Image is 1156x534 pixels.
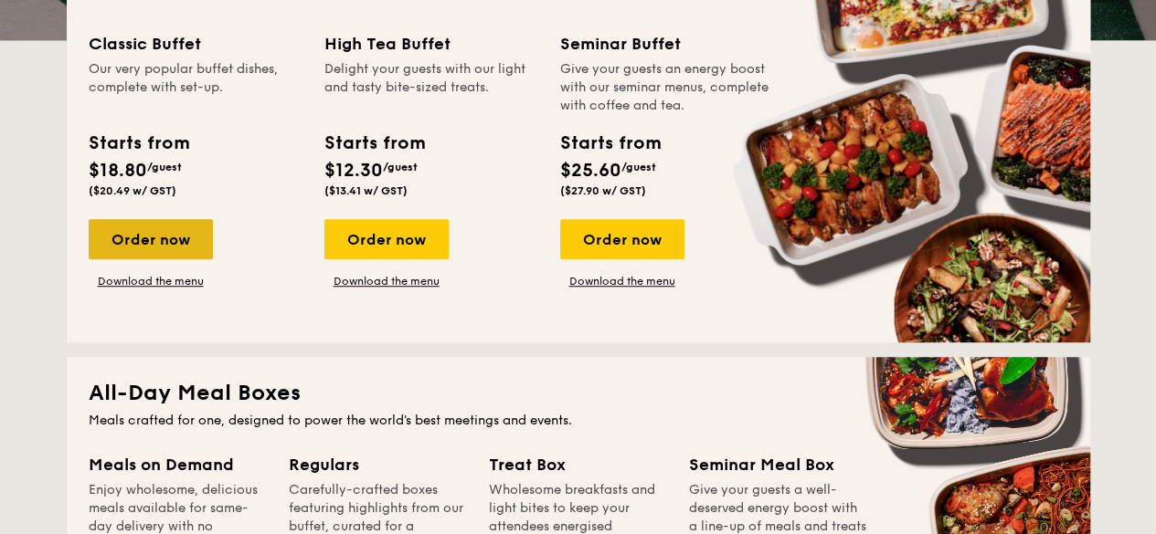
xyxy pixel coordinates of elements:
span: $25.60 [560,160,621,182]
span: ($27.90 w/ GST) [560,184,646,197]
div: Order now [560,219,684,259]
span: $12.30 [324,160,383,182]
span: ($20.49 w/ GST) [89,184,176,197]
div: Our very popular buffet dishes, complete with set-up. [89,60,302,115]
div: Seminar Buffet [560,31,774,57]
span: /guest [621,161,656,173]
a: Download the menu [324,274,449,288]
div: Meals crafted for one, designed to power the world's best meetings and events. [89,412,1068,430]
span: ($13.41 w/ GST) [324,184,408,197]
div: Starts from [324,130,424,157]
a: Download the menu [560,274,684,288]
div: High Tea Buffet [324,31,538,57]
div: Treat Box [489,452,667,477]
div: Regulars [289,452,467,477]
div: Order now [89,219,213,259]
span: /guest [383,161,418,173]
span: /guest [147,161,182,173]
div: Give your guests an energy boost with our seminar menus, complete with coffee and tea. [560,60,774,115]
div: Meals on Demand [89,452,267,477]
h2: All-Day Meal Boxes [89,379,1068,408]
div: Starts from [560,130,660,157]
div: Classic Buffet [89,31,302,57]
div: Delight your guests with our light and tasty bite-sized treats. [324,60,538,115]
a: Download the menu [89,274,213,288]
div: Seminar Meal Box [689,452,867,477]
div: Order now [324,219,449,259]
div: Starts from [89,130,188,157]
span: $18.80 [89,160,147,182]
